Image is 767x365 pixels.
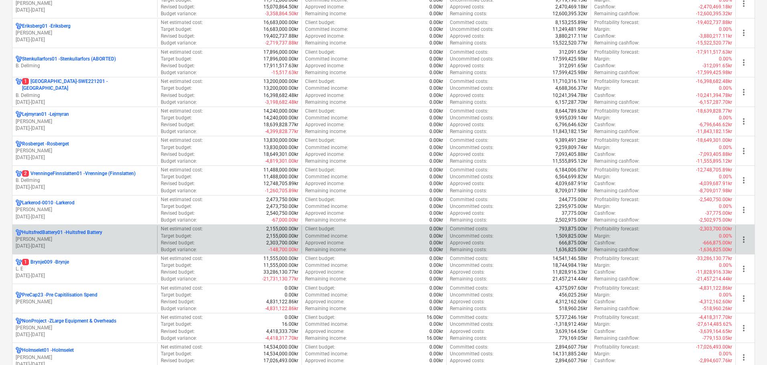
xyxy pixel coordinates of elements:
p: 0.00kr [429,167,443,173]
div: Eriksberg01 -Eriksberg[PERSON_NAME][DATE]-[DATE] [16,23,154,43]
p: Client budget : [305,49,335,56]
div: HultsfredBattery01 -Hultsfred Battery[PERSON_NAME][DATE]-[DATE] [16,229,154,250]
p: 0.00kr [429,10,443,17]
p: -18,639,828.77kr [696,108,732,115]
p: 15,070,864.50kr [263,4,298,10]
div: 1[GEOGRAPHIC_DATA]-SWE221201 -[GEOGRAPHIC_DATA]B. Dellming[DATE]-[DATE] [16,78,154,106]
p: Approved costs : [450,151,485,158]
p: 11,488,000.00kr [263,167,298,173]
div: NonProject -ZLarge Equipment & Overheads[PERSON_NAME][DATE]-[DATE] [16,318,154,338]
p: Budget variance : [161,188,197,194]
p: 14,240,000.00kr [263,115,298,121]
p: Stenkullarfors01 - Stenkullarfors (ABORTED) [22,56,116,63]
p: Margin : [594,26,611,33]
div: Project has multi currencies enabled [16,141,22,147]
p: -8,709,017.98kr [699,188,732,194]
p: Cashflow : [594,121,616,128]
p: -3,198,682.48kr [265,99,298,106]
p: Remaining income : [305,158,347,165]
p: [DATE] - [DATE] [16,331,154,338]
p: Margin : [594,144,611,151]
p: 19,402,737.88kr [263,33,298,40]
div: 2VrenningeFinnslatten01 -Vrenninge (Finnslatten)B. Dellming[DATE]-[DATE] [16,170,154,191]
p: 13,200,000.00kr [263,85,298,92]
p: 11,555,895.12kr [552,158,587,165]
p: 244,775.00kr [559,196,587,203]
div: Project has multi currencies enabled [16,318,22,325]
p: 11,249,481.99kr [552,26,587,33]
p: -2,719,737.88kr [265,40,298,46]
span: more_vert [739,205,749,215]
p: -18,649,301.00kr [696,137,732,144]
p: [GEOGRAPHIC_DATA]-SWE221201 - [GEOGRAPHIC_DATA] [22,78,154,92]
p: Approved income : [305,92,344,99]
p: Remaining income : [305,188,347,194]
p: 0.00% [719,56,732,63]
p: Budget variance : [161,128,197,135]
p: Cashflow : [594,151,616,158]
p: 12,748,705.89kr [263,180,298,187]
p: Remaining income : [305,128,347,135]
p: 0.00kr [429,33,443,40]
p: 0.00kr [429,121,443,128]
p: B. Dellming [16,177,154,184]
p: Remaining costs : [450,69,487,76]
p: Net estimated cost : [161,108,203,115]
p: [DATE] - [DATE] [16,36,154,43]
p: 0.00kr [429,85,443,92]
p: Net estimated cost : [161,78,203,85]
span: more_vert [739,323,749,333]
p: [DATE] - [DATE] [16,243,154,250]
div: Project has multi currencies enabled [16,259,22,266]
p: 7,093,405.88kr [555,151,587,158]
p: Profitability forecast : [594,49,640,56]
p: 0.00kr [429,69,443,76]
p: Remaining cashflow : [594,99,640,106]
p: Revised budget : [161,4,195,10]
p: Target budget : [161,144,192,151]
p: Budget variance : [161,99,197,106]
p: Remaining cashflow : [594,69,640,76]
p: Client budget : [305,196,335,203]
div: Project has multi currencies enabled [16,292,22,298]
p: [DATE] - [DATE] [16,214,154,220]
p: 312,091.65kr [559,63,587,69]
p: [DATE] - [DATE] [16,125,154,132]
span: more_vert [739,294,749,303]
p: Target budget : [161,26,192,33]
div: Project has multi currencies enabled [16,56,22,63]
p: 0.00% [719,144,732,151]
p: Budget variance : [161,158,197,165]
p: Remaining costs : [450,188,487,194]
p: Cashflow : [594,63,616,69]
p: 14,240,000.00kr [263,108,298,115]
p: 0.00kr [429,115,443,121]
span: more_vert [739,235,749,244]
p: [PERSON_NAME] [16,325,154,331]
p: 17,896,000.00kr [263,49,298,56]
span: 1 [22,259,29,265]
p: 11,488,000.00kr [263,173,298,180]
p: Eriksberg01 - Eriksberg [22,23,71,30]
p: -3,358,864.50kr [265,10,298,17]
p: Remaining income : [305,10,347,17]
p: 16,398,682.48kr [263,92,298,99]
p: 17,599,425.98kr [552,69,587,76]
p: Remaining costs : [450,10,487,17]
p: 0.00kr [429,188,443,194]
p: 0.00kr [429,108,443,115]
div: Project has multi currencies enabled [16,347,22,354]
p: Margin : [594,85,611,92]
div: Larkerod-0010 -Larkerod[PERSON_NAME][DATE]-[DATE] [16,200,154,220]
p: 4,039,687.91kr [555,180,587,187]
p: 0.00kr [429,40,443,46]
p: Committed income : [305,173,348,180]
p: 3,880,217.11kr [555,33,587,40]
p: 13,830,000.00kr [263,137,298,144]
p: Revised budget : [161,92,195,99]
p: -7,093,405.88kr [699,151,732,158]
p: 6,564,699.82kr [555,173,587,180]
p: Committed income : [305,85,348,92]
p: Margin : [594,56,611,63]
p: 0.00% [719,85,732,92]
